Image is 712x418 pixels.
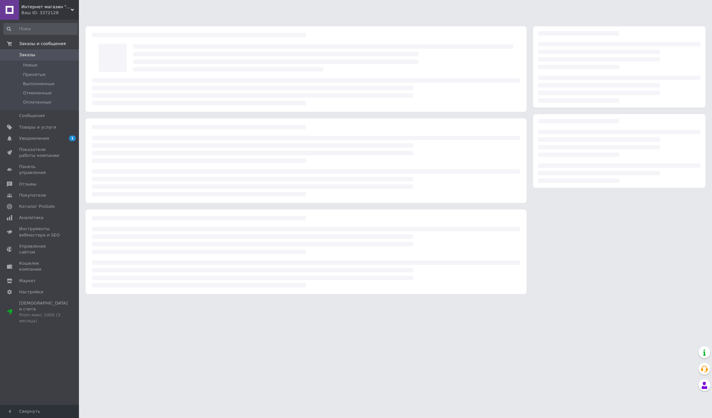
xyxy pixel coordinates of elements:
[19,215,43,221] span: Аналитика
[3,23,78,35] input: Поиск
[19,135,49,141] span: Уведомления
[21,4,71,10] span: Интернет магазин "Арт-Кросс"
[19,147,61,159] span: Показатели работы компании
[19,289,43,295] span: Настройки
[23,99,51,105] span: Оплаченные
[69,135,76,141] span: 1
[19,164,61,176] span: Панель управления
[23,81,55,87] span: Выполненные
[19,278,36,284] span: Маркет
[19,300,68,324] span: [DEMOGRAPHIC_DATA] и счета
[19,41,66,47] span: Заказы и сообщения
[19,312,68,324] div: Prom микс 1000 (3 месяца)
[21,10,79,16] div: Ваш ID: 3372128
[19,226,61,238] span: Инструменты вебмастера и SEO
[19,260,61,272] span: Кошелек компании
[23,62,37,68] span: Новые
[19,124,56,130] span: Товары и услуги
[19,181,37,187] span: Отзывы
[19,52,35,58] span: Заказы
[23,72,46,78] span: Принятые
[19,204,55,209] span: Каталог ProSale
[19,243,61,255] span: Управление сайтом
[23,90,52,96] span: Отмененные
[19,192,46,198] span: Покупатели
[19,113,45,119] span: Сообщения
